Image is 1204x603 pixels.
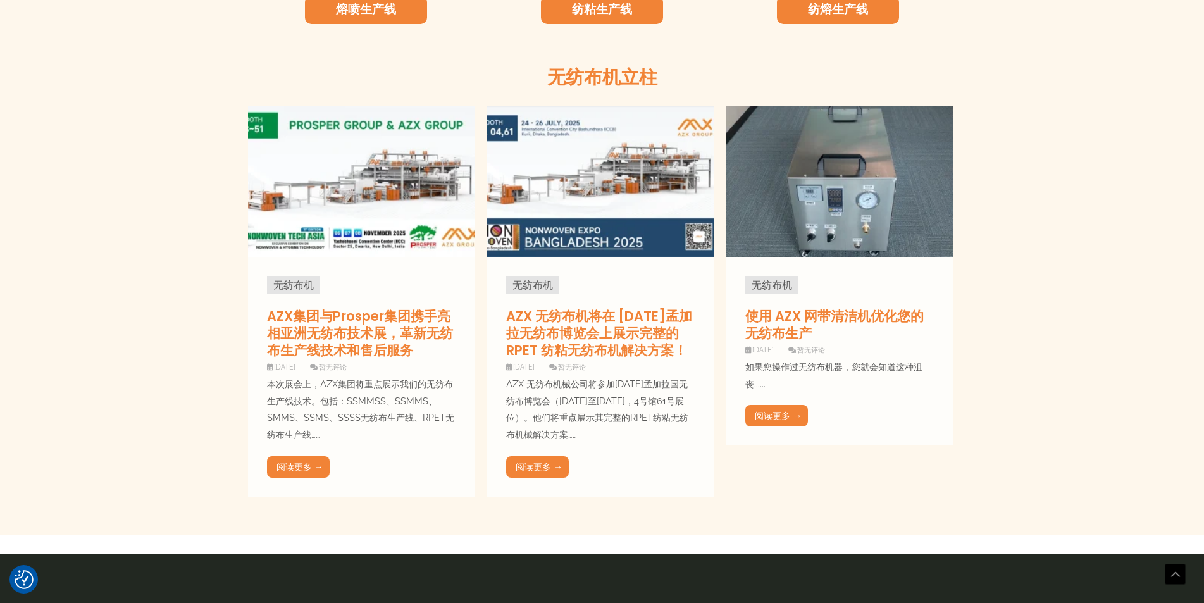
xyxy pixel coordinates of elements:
img: 2025年孟加拉国家AZX非织造布机械展览会 [487,106,714,257]
a: AZX集团与Prosper集团携手​​亮相亚洲无纺布技术展，革新无纺布生产线技术和售后服务 [267,307,453,359]
a: 阅读更多 → [745,405,808,426]
a: 纺熔生产线 [808,1,868,18]
font: 本次展会上，AZX集团将重点展示我们的无纺布生产线技术。包括：SSMMSS、SSMMS、SMMS、SSMS、SSSS无纺布生产线、RPET无纺布生产线…… [267,378,454,440]
button: 同意偏好 [15,570,34,589]
a: AZX集团与Prosper集团携手​​亮相亚洲无纺布技术展，革新无纺布生产线技术和售后服务 [248,175,475,187]
font: [DATE] [513,363,535,371]
font: 无纺布机立柱 [547,66,657,88]
font: 阅读更多 → [755,411,802,421]
font: 阅读更多 → [276,462,323,472]
font: 阅读更多 → [516,462,562,472]
a: 阅读更多 → [506,456,569,478]
a: 无纺布机 [752,279,792,291]
a: 纺粘生产线 [572,1,632,18]
a: 使用 AZX 网带清洁机优化您的无纺布生产 [726,175,953,187]
a: 阅读更多 → [267,456,330,478]
a: AZX 无纺布机将在 2025 年孟加拉无纺布博览会上展示完整的 RPET 纺粘无纺布机解决方案！ [487,175,714,187]
img: 无纺布机网带清洁机 02-800 [726,106,953,257]
font: 如果您操作过无纺布机器，您就会知道这种沮丧...... [745,361,922,389]
a: 熔喷生产线 [336,1,396,18]
font: 暂无评论 [319,363,347,371]
font: 暂无评论 [558,363,586,371]
a: AZX 无纺布机将在 [DATE]孟加拉无纺布博览会上展示完整的 RPET 纺粘无纺布机解决方案！ [506,307,692,359]
a: 无纺布机 [512,279,553,291]
a: 使用 AZX 网带清洁机优化您的无纺布生产 [745,307,924,342]
a: 无纺布机 [273,279,314,291]
img: 2025年亚洲无纺布技术展览会（NWTA25），AZX集团在无纺布生产线技术和售后服务方面实现革新 [248,106,475,257]
font: [DATE] [752,346,774,354]
font: AZX 无纺布机械公司将参加[DATE]孟加拉国无纺布博览会（[DATE]至[DATE]，4号馆61号展位）。他们将重点展示其完整的RPET纺粘无纺布机械解决方案…… [506,378,688,440]
font: 暂无评论 [797,346,825,354]
img: 重新访问同意按钮 [15,570,34,589]
font: [DATE] [274,363,295,371]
